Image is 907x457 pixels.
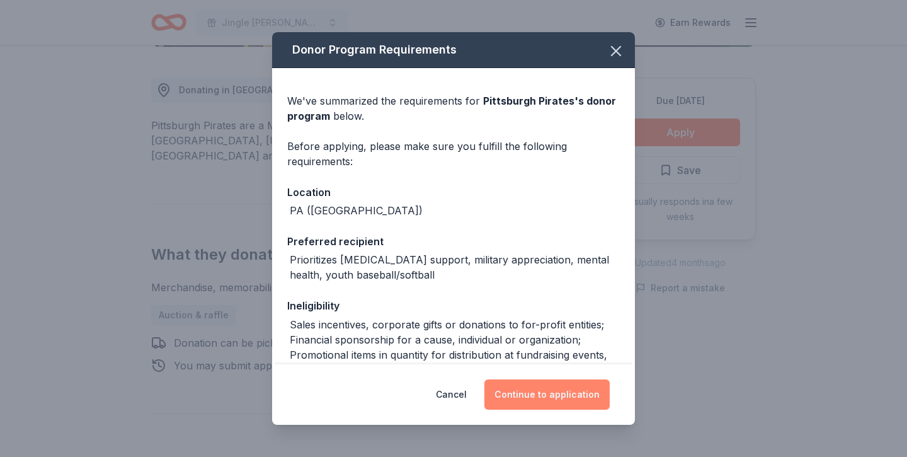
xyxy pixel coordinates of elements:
[272,32,635,68] div: Donor Program Requirements
[287,93,620,124] div: We've summarized the requirements for below.
[290,317,620,393] div: Sales incentives, corporate gifts or donations to for-profit entities; Financial sponsorship for ...
[287,184,620,200] div: Location
[436,379,467,410] button: Cancel
[290,203,423,218] div: PA ([GEOGRAPHIC_DATA])
[484,379,610,410] button: Continue to application
[287,139,620,169] div: Before applying, please make sure you fulfill the following requirements:
[287,298,620,314] div: Ineligibility
[290,252,620,282] div: Prioritizes [MEDICAL_DATA] support, military appreciation, mental health, youth baseball/softball
[287,233,620,250] div: Preferred recipient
